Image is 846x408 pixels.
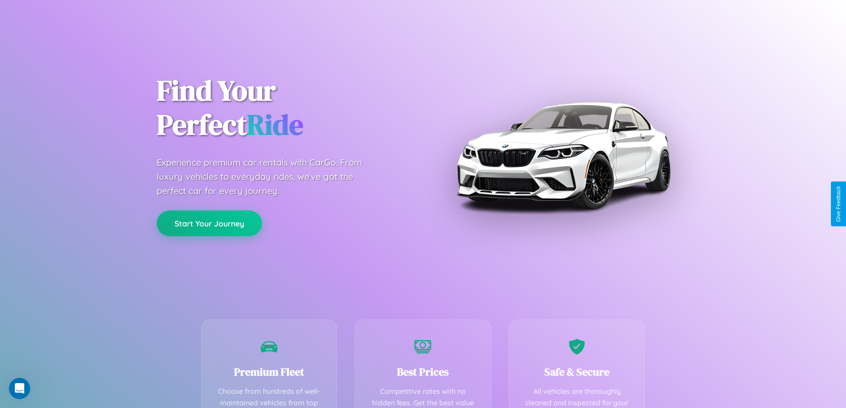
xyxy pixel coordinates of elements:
h3: Premium Fleet [215,364,324,379]
span: Ride [247,105,303,144]
img: Premium BMW car rental vehicle [452,44,674,266]
div: Give Feedback [835,186,842,222]
h3: Safe & Secure [523,364,632,379]
p: Experience premium car rentals with CarGo. From luxury vehicles to everyday rides, we've got the ... [157,155,379,198]
h1: Find Your Perfect [157,74,410,142]
button: Start Your Journey [157,210,262,236]
iframe: Intercom live chat [9,378,30,399]
h3: Best Prices [369,364,477,379]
